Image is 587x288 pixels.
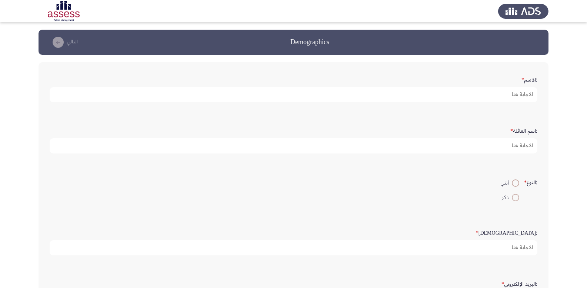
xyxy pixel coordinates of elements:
[501,179,512,188] span: أنثي
[502,193,512,202] span: ذكر
[47,36,80,48] button: load next page
[50,240,537,255] input: add answer text
[476,230,537,236] label: :[DEMOGRAPHIC_DATA]
[290,37,329,47] h3: Demographics
[510,128,537,135] label: :اسم العائلة
[498,1,548,21] img: Assess Talent Management logo
[524,180,537,186] label: :النوع
[521,77,537,83] label: :الاسم
[501,281,537,288] label: :البريد الإلكتروني
[50,87,537,102] input: add answer text
[50,138,537,153] input: add answer text
[39,1,89,21] img: Assessment logo of OCM R1 ASSESS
